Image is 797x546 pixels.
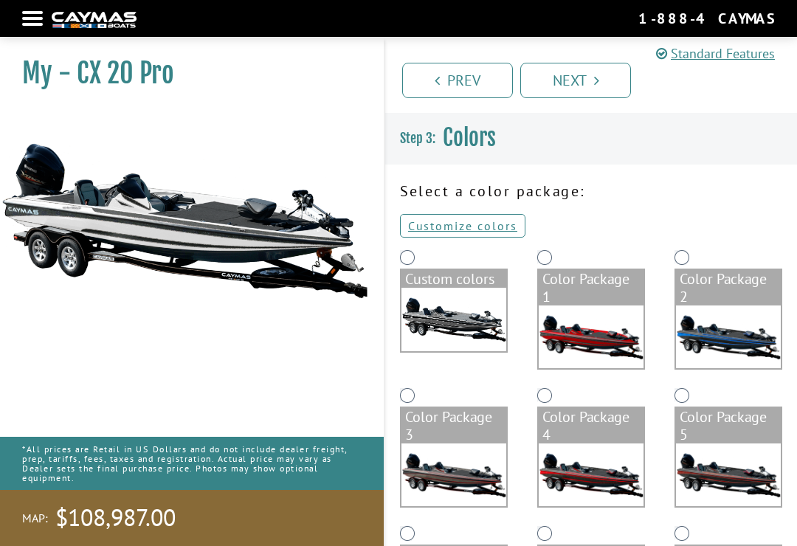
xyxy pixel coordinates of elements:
img: color_package_325.png [539,443,644,506]
img: color_package_323.png [676,305,781,368]
h1: My - CX 20 Pro [22,57,347,90]
p: *All prices are Retail in US Dollars and do not include dealer freight, prep, tariffs, fees, taxe... [22,437,362,491]
h3: Colors [385,111,797,165]
span: MAP: [22,511,48,526]
div: Color Package 1 [539,270,644,305]
a: Next [520,63,631,98]
div: 1-888-4CAYMAS [638,9,775,28]
div: Color Package 5 [676,408,781,443]
ul: Pagination [398,61,797,98]
a: Prev [402,63,513,98]
div: Custom colors [401,270,506,288]
p: Select a color package: [400,180,782,202]
img: color_package_326.png [676,443,781,506]
div: Color Package 2 [676,270,781,305]
img: color_package_322.png [539,305,644,368]
img: cx-Base-Layer.png [401,288,506,351]
a: Standard Features [656,44,775,63]
span: $108,987.00 [55,502,176,533]
img: white-logo-c9c8dbefe5ff5ceceb0f0178aa75bf4bb51f6bca0971e226c86eb53dfe498488.png [52,12,137,27]
a: Customize colors [400,214,525,238]
img: color_package_324.png [401,443,506,506]
div: Color Package 3 [401,408,506,443]
div: Color Package 4 [539,408,644,443]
